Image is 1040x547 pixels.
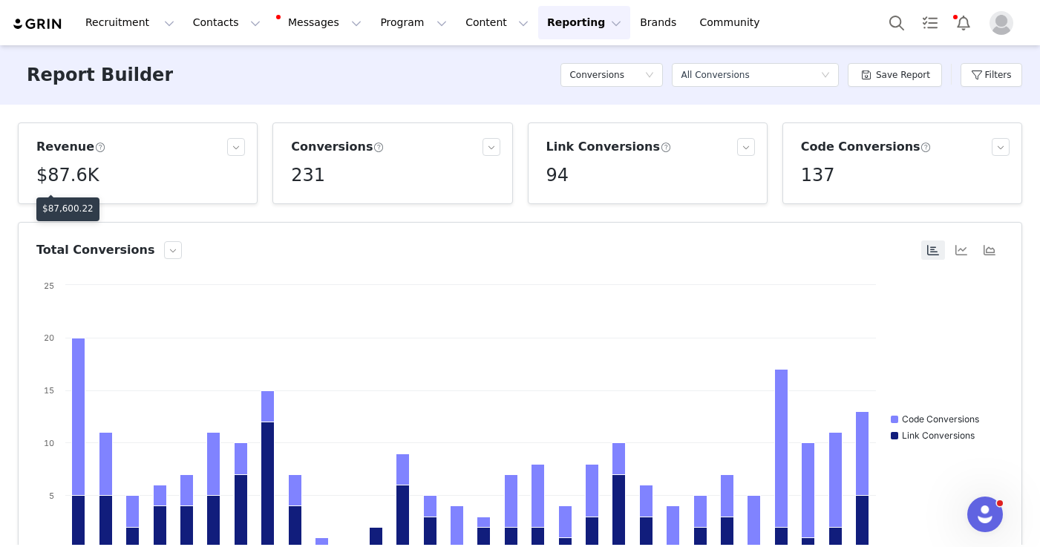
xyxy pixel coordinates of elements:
[631,6,690,39] a: Brands
[457,6,537,39] button: Content
[801,138,932,156] h3: Code Conversions
[645,71,654,81] i: icon: down
[546,138,672,156] h3: Link Conversions
[967,497,1003,532] iframe: Intercom live chat
[546,162,569,189] h5: 94
[902,430,975,441] text: Link Conversions
[681,64,749,86] div: All Conversions
[44,281,54,291] text: 25
[538,6,630,39] button: Reporting
[291,162,325,189] h5: 231
[801,162,835,189] h5: 137
[36,241,155,259] h3: Total Conversions
[44,438,54,448] text: 10
[291,138,384,156] h3: Conversions
[981,11,1028,35] button: Profile
[36,138,105,156] h3: Revenue
[990,11,1013,35] img: placeholder-profile.jpg
[36,162,99,189] h5: $87.6K
[902,413,979,425] text: Code Conversions
[76,6,183,39] button: Recruitment
[914,6,946,39] a: Tasks
[270,6,370,39] button: Messages
[371,6,456,39] button: Program
[42,202,94,215] p: $87,600.22
[569,64,624,86] h5: Conversions
[49,491,54,501] text: 5
[821,71,830,81] i: icon: down
[12,17,64,31] img: grin logo
[184,6,269,39] button: Contacts
[880,6,913,39] button: Search
[848,63,942,87] button: Save Report
[691,6,776,39] a: Community
[961,63,1022,87] button: Filters
[44,333,54,343] text: 20
[947,6,980,39] button: Notifications
[44,385,54,396] text: 15
[27,62,173,88] h3: Report Builder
